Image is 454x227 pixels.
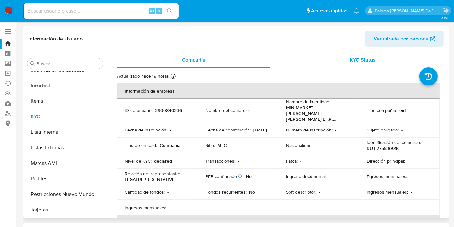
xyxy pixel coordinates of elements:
p: PEP confirmado : [206,174,243,179]
p: Egresos mensuales : [367,174,407,179]
p: - [330,174,331,179]
p: Fondos recurrentes : [206,189,247,195]
p: MLC [217,142,227,148]
p: Dirección principal : [367,158,405,164]
p: - [335,127,337,133]
a: Notificaciones [354,8,359,14]
p: Compañia [160,142,181,148]
p: - [169,205,170,210]
p: Tipo de entidad : [125,142,157,148]
p: - [315,142,317,148]
p: Nombre del comercio : [206,108,250,113]
p: Fecha de inscripción : [125,127,167,133]
p: - [238,158,239,164]
p: No [246,174,252,179]
button: Insurtech [25,78,106,93]
p: paloma.falcondesoto@mercadolibre.cl [375,8,440,14]
p: Número de inscripción : [286,127,333,133]
button: Marcas AML [25,155,106,171]
p: No [249,189,255,195]
button: search-icon [163,6,176,16]
button: Lista Interna [25,124,106,140]
p: RUT 77553091K [367,145,399,151]
th: Información de empresa [117,83,440,99]
span: Alt [149,8,154,14]
input: Buscar [37,61,100,67]
p: - [301,158,302,164]
p: Fatca : [286,158,298,164]
p: - [401,127,403,133]
p: - [410,174,411,179]
button: Perfiles [25,171,106,187]
p: ID de usuario : [125,108,153,113]
h1: Información de Usuario [28,36,83,42]
p: Ingresos mensuales : [367,189,408,195]
button: Restricciones Nuevo Mundo [25,187,106,202]
p: Fecha de constitución : [206,127,251,133]
button: Buscar [30,61,35,66]
p: Sitio : [206,142,215,148]
p: - [411,189,412,195]
span: Ver mirada por persona [374,31,428,47]
p: Soft descriptor : [286,189,317,195]
p: eirl [399,108,406,113]
span: KYC Status [350,56,376,63]
p: Ingresos mensuales : [125,205,166,210]
p: Actualizado hace 19 horas [117,73,169,79]
p: MINIMARKET [PERSON_NAME] [PERSON_NAME] E.I.R.L. [286,105,349,122]
button: Ver mirada por persona [365,31,444,47]
p: 2900840236 [155,108,182,113]
p: Nombre de la entidad : [286,99,331,105]
p: - [170,127,171,133]
button: Tarjetas [25,202,106,218]
p: Identificación del comercio : [367,140,421,145]
p: Transacciones : [206,158,235,164]
a: Salir [442,7,449,14]
p: Relación del representante : [125,171,180,176]
p: Cantidad de fondos : [125,189,165,195]
p: Sujeto obligado : [367,127,399,133]
span: Accesos rápidos [311,7,347,14]
p: Nacionalidad : [286,142,313,148]
span: Compañía [182,56,206,63]
p: LEGALREPRESENTATIVE [125,176,174,182]
p: declared [154,158,172,164]
p: [DATE] [253,127,267,133]
p: Nivel de KYC : [125,158,152,164]
p: - [319,189,321,195]
button: Listas Externas [25,140,106,155]
p: Ingreso documental : [286,174,327,179]
input: Buscar usuario o caso... [24,7,179,15]
span: s [158,8,160,14]
p: Tipo compañía : [367,108,397,113]
p: - [167,189,169,195]
p: - [252,108,254,113]
button: KYC [25,109,106,124]
button: Items [25,93,106,109]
